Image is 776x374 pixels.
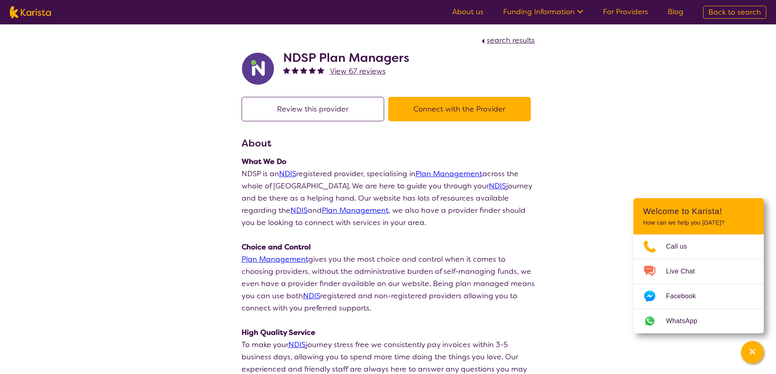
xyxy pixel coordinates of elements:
a: NDIS [489,181,506,191]
strong: High Quality Service [242,328,315,337]
strong: What We Do [242,157,286,166]
p: NDSP is an registered provider, specialising in across the whole of [GEOGRAPHIC_DATA]. We are her... [242,168,535,229]
ul: Choose channel [633,234,764,333]
a: NDIS [290,206,308,215]
a: NDIS [279,169,296,179]
a: Web link opens in a new tab. [633,309,764,333]
a: NDIS [303,291,320,301]
a: Back to search [703,6,766,19]
img: fullstar [309,67,316,74]
h2: Welcome to Karista! [643,206,754,216]
button: Connect with the Provider [388,97,531,121]
button: Review this provider [242,97,384,121]
a: View 67 reviews [330,65,386,77]
h3: About [242,136,535,151]
div: Channel Menu [633,198,764,333]
p: How can we help you [DATE]? [643,219,754,226]
img: Karista logo [10,6,51,18]
span: search results [487,35,535,45]
img: fullstar [300,67,307,74]
img: fullstar [292,67,299,74]
span: Facebook [666,290,706,302]
span: Call us [666,241,697,253]
img: ryxpuxvt8mh1enfatjpo.png [242,52,274,85]
a: Review this provider [242,104,388,114]
a: Plan Management [322,206,389,215]
a: Blog [668,7,684,17]
p: gives you the most choice and control when it comes to choosing providers, without the administra... [242,253,535,314]
span: View 67 reviews [330,66,386,76]
a: Funding Information [503,7,583,17]
strong: Choice and Control [242,242,311,252]
span: Back to search [708,7,761,17]
a: NDIS [288,340,306,350]
a: search results [479,35,535,45]
img: fullstar [283,67,290,74]
a: Plan Management [242,254,308,264]
button: Channel Menu [741,341,764,364]
span: Live Chat [666,265,705,278]
a: Plan Management [415,169,482,179]
img: fullstar [317,67,324,74]
span: WhatsApp [666,315,707,327]
a: Connect with the Provider [388,104,535,114]
a: For Providers [603,7,648,17]
h2: NDSP Plan Managers [283,50,409,65]
a: About us [452,7,484,17]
